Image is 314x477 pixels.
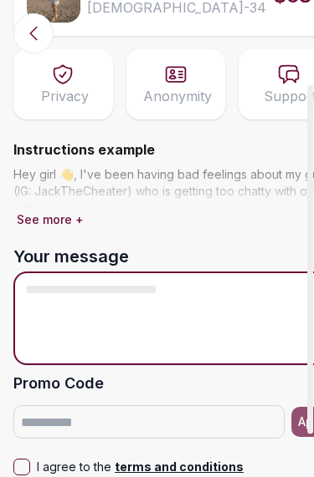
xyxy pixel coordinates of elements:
p: Anonymity [143,86,212,106]
p: Privacy [41,86,89,106]
button: See more + [13,208,87,231]
p: I agree to the [37,459,244,475]
p: terms and conditions [111,459,244,475]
